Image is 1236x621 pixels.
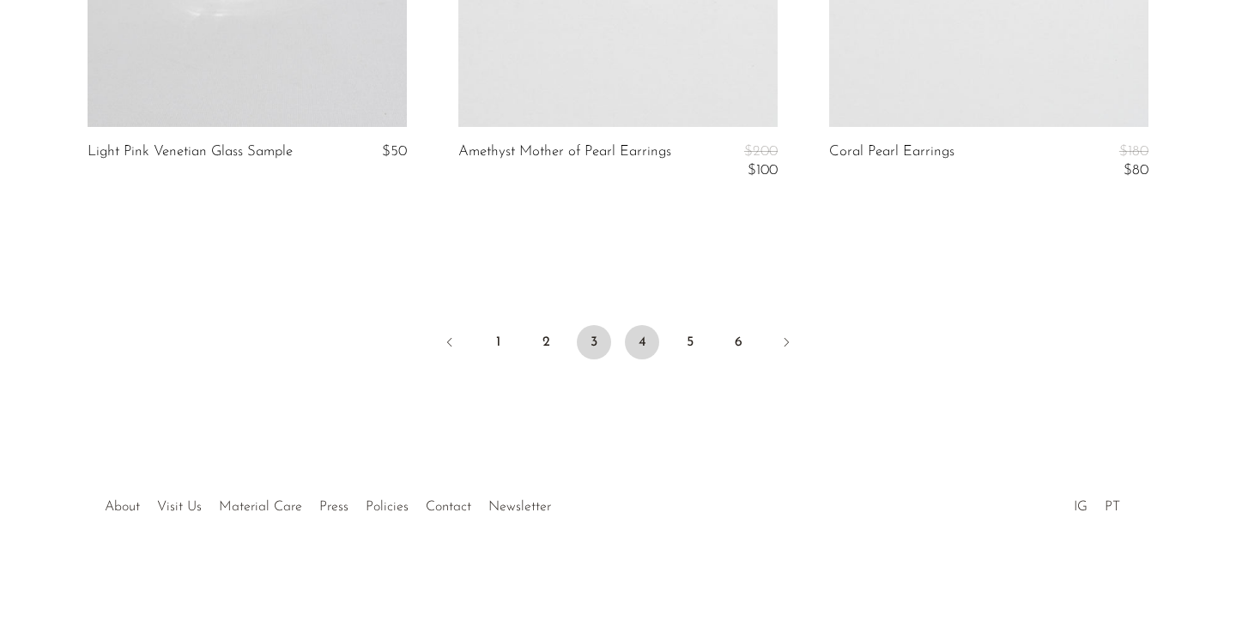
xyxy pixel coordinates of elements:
a: 1 [481,325,515,359]
a: Amethyst Mother of Pearl Earrings [458,144,671,179]
span: 3 [577,325,611,359]
a: Contact [426,500,471,514]
ul: Social Medias [1065,486,1129,519]
a: Visit Us [157,500,202,514]
span: $100 [748,163,778,178]
a: Light Pink Venetian Glass Sample [88,144,293,160]
a: Press [319,500,348,514]
span: $80 [1124,163,1148,178]
a: 5 [673,325,707,359]
a: PT [1105,500,1120,514]
span: $200 [744,144,778,159]
a: IG [1074,500,1088,514]
a: Next [769,325,803,363]
a: Material Care [219,500,302,514]
a: 4 [625,325,659,359]
a: About [105,500,140,514]
ul: Quick links [96,486,560,519]
span: $50 [382,144,407,159]
a: 2 [529,325,563,359]
a: Coral Pearl Earrings [829,144,954,179]
a: 6 [721,325,755,359]
a: Policies [366,500,409,514]
a: Previous [433,325,467,363]
span: $180 [1119,144,1148,159]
